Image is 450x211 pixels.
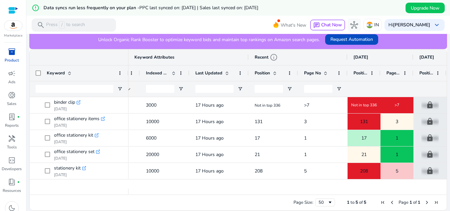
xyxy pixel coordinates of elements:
[146,151,159,158] span: 20000
[54,114,99,123] span: office stationery items
[366,22,373,28] img: in.svg
[255,85,283,93] input: Position Filter Input
[255,151,260,158] span: 21
[8,113,16,121] span: lab_profile
[178,86,183,92] button: Open Filter Menu
[355,199,358,205] span: 5
[146,119,159,125] span: 10000
[433,21,441,29] span: keyboard_arrow_down
[37,21,45,29] span: search
[304,102,309,108] span: >7
[313,22,320,29] span: chat
[17,116,20,118] span: fiber_manual_record
[8,69,16,77] span: campaign
[255,70,270,76] span: Position
[304,85,332,93] input: Page No Filter Input
[304,119,307,125] span: 3
[3,188,21,194] p: Resources
[59,21,65,29] span: /
[388,23,430,27] p: Hi
[238,86,243,92] button: Open Filter Menu
[336,86,342,92] button: Open Filter Menu
[8,48,16,56] span: inventory_2
[409,199,412,205] span: 1
[310,20,345,30] button: chatChat Now
[386,70,400,76] span: Page No
[36,85,113,93] input: Keyword Filter Input
[8,178,16,186] span: book_4
[195,119,224,125] span: 17 Hours ago
[146,135,156,141] span: 6000
[419,54,434,60] span: [DATE]
[330,36,373,43] span: Request Automation
[54,139,98,145] p: [DATE]
[146,70,169,76] span: Indexed Products
[4,21,22,31] img: amazon.svg
[411,5,439,12] span: Upgrade Now
[418,199,420,205] span: 1
[8,156,16,164] span: code_blocks
[325,34,378,45] button: Request Automation
[8,135,16,143] span: handyman
[353,54,368,60] span: [DATE]
[396,131,398,145] span: 1
[348,18,361,32] button: hub
[195,85,234,93] input: Last Updated Filter Input
[255,119,263,125] span: 131
[421,98,439,112] p: Upgrade
[350,21,358,29] span: hub
[54,123,105,128] p: [DATE]
[319,199,327,205] div: 50
[54,164,81,173] span: stationery kit
[421,131,439,145] p: Upgrade
[255,103,280,108] span: Not in top 336
[360,164,368,178] span: 208
[17,181,20,183] span: fiber_manual_record
[374,19,379,31] p: IN
[195,151,224,158] span: 17 Hours ago
[421,115,439,128] p: Upgrade
[395,102,399,108] span: >7
[393,22,430,28] b: [PERSON_NAME]
[139,5,258,11] span: PPC last synced on: [DATE] | Sales last synced on: [DATE]
[347,199,350,205] span: 1
[389,200,395,205] div: Previous Page
[54,131,93,140] span: office stationery kit
[8,79,15,85] p: Ads
[406,3,445,13] button: Upgrade Now
[54,147,95,156] span: office stationery set
[315,198,335,206] div: Page Size
[195,135,224,141] span: 17 Hours ago
[421,148,439,161] p: Upgrade
[360,115,368,128] span: 131
[424,200,430,205] div: Next Page
[134,54,174,60] span: Keyword Attributes
[7,101,16,107] p: Sales
[54,172,86,177] p: [DATE]
[255,53,278,61] div: Recent
[5,57,19,63] p: Product
[419,70,433,76] span: Position
[359,199,363,205] span: of
[43,5,258,11] h5: Data syncs run less frequently on your plan -
[399,199,408,205] span: Page
[353,70,367,76] span: Position
[281,19,306,31] span: What's New
[5,122,19,128] p: Reports
[146,168,159,174] span: 10000
[54,98,75,107] span: binder clip
[294,199,313,205] div: Page Size:
[2,166,22,172] p: Developers
[351,102,377,108] span: Not in top 336
[32,4,40,12] mat-icon: error_outline
[421,164,439,178] p: Upgrade
[195,102,224,108] span: 17 Hours ago
[413,199,417,205] span: of
[47,70,65,76] span: Keyword
[351,199,354,205] span: to
[98,36,320,43] p: Unlock Organic Rank Booster to optimize keyword bids and maintain top rankings on Amazon search p...
[146,102,156,108] span: 3000
[7,144,17,150] p: Tools
[434,200,439,205] div: Last Page
[396,148,398,161] span: 1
